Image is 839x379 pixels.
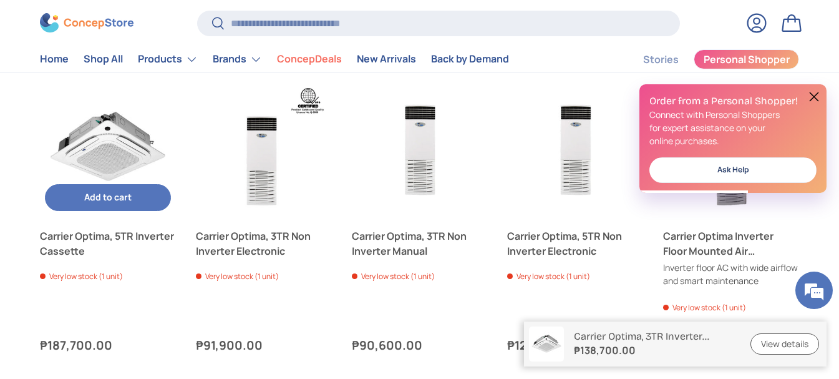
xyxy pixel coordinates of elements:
p: Connect with Personal Shoppers for expert assistance on your online purchases. [649,108,817,147]
a: Carrier Optima, 3TR Non Inverter Manual [352,229,488,258]
a: Back by Demand [431,47,509,72]
a: Home [40,47,69,72]
a: ConcepDeals [277,47,342,72]
a: Carrier Optima Inverter Floor Mounted Air Conditioner [663,80,799,216]
a: Carrier Optima, 5TR Non Inverter Electronic [507,80,643,216]
a: Stories [643,47,679,72]
a: Shop All [84,47,123,72]
a: New Arrivals [357,47,416,72]
span: Add to cart [84,191,132,203]
button: Add to cart [45,184,171,211]
img: ConcepStore [40,14,133,33]
summary: Brands [205,47,269,72]
a: Carrier Optima, 5TR Inverter Cassette [40,80,176,216]
nav: Secondary [613,47,799,72]
summary: Products [130,47,205,72]
p: Carrier Optima, 3TR Inverter Cassette [574,330,735,342]
h2: Order from a Personal Shopper! [649,94,817,108]
strong: ₱138,700.00 [574,343,735,358]
a: Carrier Optima, 3TR Non Inverter Electronic [196,80,332,216]
a: Carrier Optima, 5TR Inverter Cassette [40,229,176,258]
a: View details [750,333,819,355]
img: carrier-optima-3tr-inveter-cassette-aircon-unit-full-view-concepstore [529,327,564,362]
a: Carrier Optima, 5TR Non Inverter Electronic [507,229,643,258]
a: Carrier Optima, 3TR Non Inverter Electronic [196,229,332,258]
a: Carrier Optima, 3TR Non Inverter Manual [352,80,488,216]
a: Carrier Optima Inverter Floor Mounted Air Conditioner [663,229,799,258]
span: Personal Shopper [704,55,790,65]
a: Ask Help [649,157,817,183]
a: Personal Shopper [694,49,799,69]
nav: Primary [40,47,509,72]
